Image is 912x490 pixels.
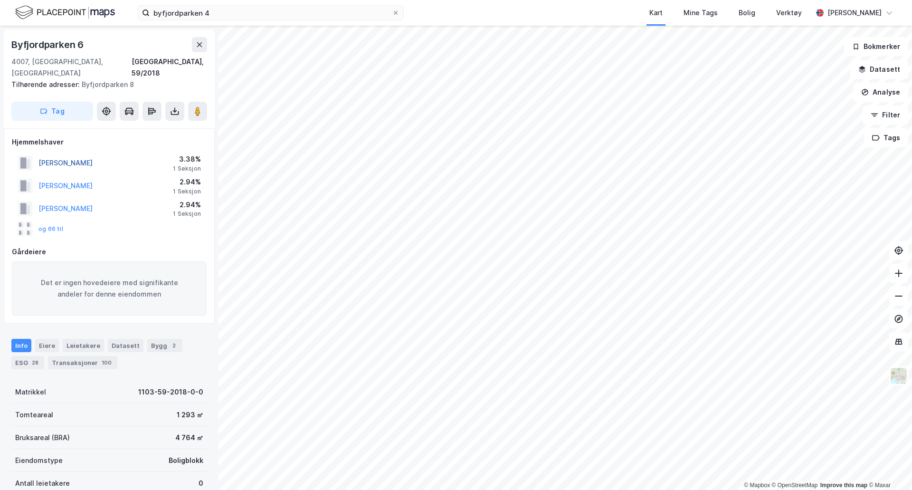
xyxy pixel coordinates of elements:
[684,7,718,19] div: Mine Tags
[15,4,115,21] img: logo.f888ab2527a4732fd821a326f86c7f29.svg
[844,37,908,56] button: Bokmerker
[11,356,44,369] div: ESG
[150,6,392,20] input: Søk på adresse, matrikkel, gårdeiere, leietakere eller personer
[827,7,882,19] div: [PERSON_NAME]
[63,339,104,352] div: Leietakere
[12,136,207,148] div: Hjemmelshaver
[138,386,203,398] div: 1103-59-2018-0-0
[30,358,40,367] div: 28
[890,367,908,385] img: Z
[173,154,201,165] div: 3.38%
[772,482,818,489] a: OpenStreetMap
[15,478,70,489] div: Antall leietakere
[173,176,201,188] div: 2.94%
[11,102,93,121] button: Tag
[15,455,63,466] div: Eiendomstype
[11,79,199,90] div: Byfjordparken 8
[48,356,117,369] div: Transaksjoner
[864,444,912,490] iframe: Chat Widget
[177,409,203,421] div: 1 293 ㎡
[12,261,207,316] div: Det er ingen hovedeiere med signifikante andeler for denne eiendommen
[15,409,53,421] div: Tomteareal
[108,339,143,352] div: Datasett
[744,482,770,489] a: Mapbox
[169,455,203,466] div: Boligblokk
[739,7,755,19] div: Bolig
[12,246,207,258] div: Gårdeiere
[864,444,912,490] div: Kontrollprogram for chat
[173,188,201,195] div: 1 Seksjon
[147,339,182,352] div: Bygg
[853,83,908,102] button: Analyse
[100,358,114,367] div: 100
[173,199,201,211] div: 2.94%
[850,60,908,79] button: Datasett
[11,80,82,88] span: Tilhørende adresser:
[173,210,201,218] div: 1 Seksjon
[820,482,867,489] a: Improve this map
[169,341,179,350] div: 2
[199,478,203,489] div: 0
[864,128,908,147] button: Tags
[11,339,31,352] div: Info
[15,432,70,443] div: Bruksareal (BRA)
[11,37,85,52] div: Byfjordparken 6
[15,386,46,398] div: Matrikkel
[35,339,59,352] div: Eiere
[173,165,201,173] div: 1 Seksjon
[863,106,908,125] button: Filter
[649,7,663,19] div: Kart
[776,7,802,19] div: Verktøy
[175,432,203,443] div: 4 764 ㎡
[11,56,132,79] div: 4007, [GEOGRAPHIC_DATA], [GEOGRAPHIC_DATA]
[132,56,207,79] div: [GEOGRAPHIC_DATA], 59/2018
